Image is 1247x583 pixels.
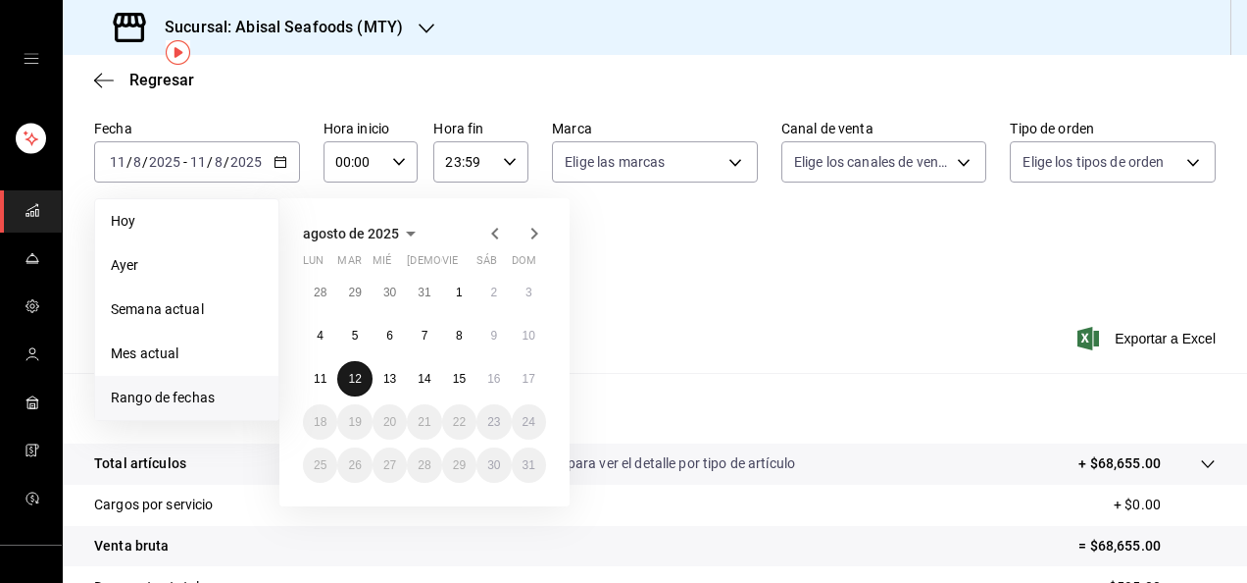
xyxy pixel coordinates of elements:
button: 21 de agosto de 2025 [407,404,441,440]
span: / [142,154,148,170]
span: Hoy [111,211,263,232]
abbr: 16 de agosto de 2025 [487,372,500,386]
abbr: 2 de agosto de 2025 [490,286,497,299]
abbr: 17 de agosto de 2025 [523,372,535,386]
abbr: 13 de agosto de 2025 [383,372,396,386]
abbr: jueves [407,254,523,275]
input: -- [132,154,142,170]
label: Canal de venta [781,122,987,135]
button: 28 de agosto de 2025 [407,448,441,483]
button: 28 de julio de 2025 [303,275,337,310]
button: 20 de agosto de 2025 [373,404,407,440]
span: / [207,154,213,170]
span: Rango de fechas [111,388,263,408]
button: 29 de julio de 2025 [337,275,372,310]
h3: Sucursal: Abisal Seafoods (MTY) [149,16,403,39]
input: ---- [148,154,181,170]
button: 8 de agosto de 2025 [442,318,476,353]
button: 26 de agosto de 2025 [337,448,372,483]
p: Venta bruta [94,536,169,556]
input: ---- [229,154,263,170]
button: 27 de agosto de 2025 [373,448,407,483]
abbr: 6 de agosto de 2025 [386,329,393,343]
button: 31 de julio de 2025 [407,275,441,310]
abbr: 11 de agosto de 2025 [314,372,326,386]
p: Resumen [94,397,1216,420]
button: 13 de agosto de 2025 [373,361,407,397]
label: Tipo de orden [1010,122,1216,135]
span: / [224,154,229,170]
abbr: 19 de agosto de 2025 [348,415,361,429]
button: 6 de agosto de 2025 [373,318,407,353]
button: 16 de agosto de 2025 [476,361,511,397]
abbr: 28 de agosto de 2025 [418,458,430,472]
abbr: 8 de agosto de 2025 [456,329,463,343]
abbr: sábado [476,254,497,275]
p: Total artículos [94,453,186,474]
p: Cargos por servicio [94,495,214,515]
abbr: 29 de agosto de 2025 [453,458,466,472]
abbr: 25 de agosto de 2025 [314,458,326,472]
button: 23 de agosto de 2025 [476,404,511,440]
abbr: 4 de agosto de 2025 [317,329,324,343]
abbr: 24 de agosto de 2025 [523,415,535,429]
p: Da clic en la fila para ver el detalle por tipo de artículo [470,453,795,474]
p: + $68,655.00 [1078,453,1161,474]
abbr: domingo [512,254,536,275]
label: Hora fin [433,122,528,135]
abbr: 5 de agosto de 2025 [352,329,359,343]
button: 12 de agosto de 2025 [337,361,372,397]
span: Semana actual [111,299,263,320]
span: Regresar [129,71,194,89]
span: Elige las marcas [565,152,665,172]
button: 31 de agosto de 2025 [512,448,546,483]
input: -- [214,154,224,170]
button: 5 de agosto de 2025 [337,318,372,353]
abbr: 15 de agosto de 2025 [453,372,466,386]
button: 29 de agosto de 2025 [442,448,476,483]
abbr: 31 de agosto de 2025 [523,458,535,472]
button: 25 de agosto de 2025 [303,448,337,483]
button: 1 de agosto de 2025 [442,275,476,310]
button: 4 de agosto de 2025 [303,318,337,353]
abbr: 30 de julio de 2025 [383,286,396,299]
abbr: 21 de agosto de 2025 [418,415,430,429]
button: open drawer [24,51,39,67]
abbr: 23 de agosto de 2025 [487,415,500,429]
input: -- [189,154,207,170]
abbr: 28 de julio de 2025 [314,286,326,299]
abbr: martes [337,254,361,275]
abbr: 26 de agosto de 2025 [348,458,361,472]
p: = $68,655.00 [1078,536,1216,556]
button: 19 de agosto de 2025 [337,404,372,440]
button: 14 de agosto de 2025 [407,361,441,397]
button: 18 de agosto de 2025 [303,404,337,440]
abbr: 3 de agosto de 2025 [525,286,532,299]
abbr: 1 de agosto de 2025 [456,286,463,299]
button: 17 de agosto de 2025 [512,361,546,397]
img: Tooltip marker [166,40,190,65]
button: 2 de agosto de 2025 [476,275,511,310]
p: + $0.00 [1114,495,1216,515]
input: -- [109,154,126,170]
button: 30 de julio de 2025 [373,275,407,310]
label: Hora inicio [324,122,419,135]
button: 15 de agosto de 2025 [442,361,476,397]
abbr: viernes [442,254,458,275]
abbr: 29 de julio de 2025 [348,286,361,299]
abbr: 7 de agosto de 2025 [422,329,428,343]
span: - [183,154,187,170]
abbr: miércoles [373,254,391,275]
button: Exportar a Excel [1081,327,1216,350]
span: Elige los canales de venta [794,152,951,172]
abbr: 12 de agosto de 2025 [348,372,361,386]
span: Elige los tipos de orden [1023,152,1164,172]
span: Ayer [111,255,263,276]
abbr: 10 de agosto de 2025 [523,329,535,343]
label: Fecha [94,122,300,135]
abbr: 9 de agosto de 2025 [490,329,497,343]
span: / [126,154,132,170]
span: agosto de 2025 [303,226,399,241]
